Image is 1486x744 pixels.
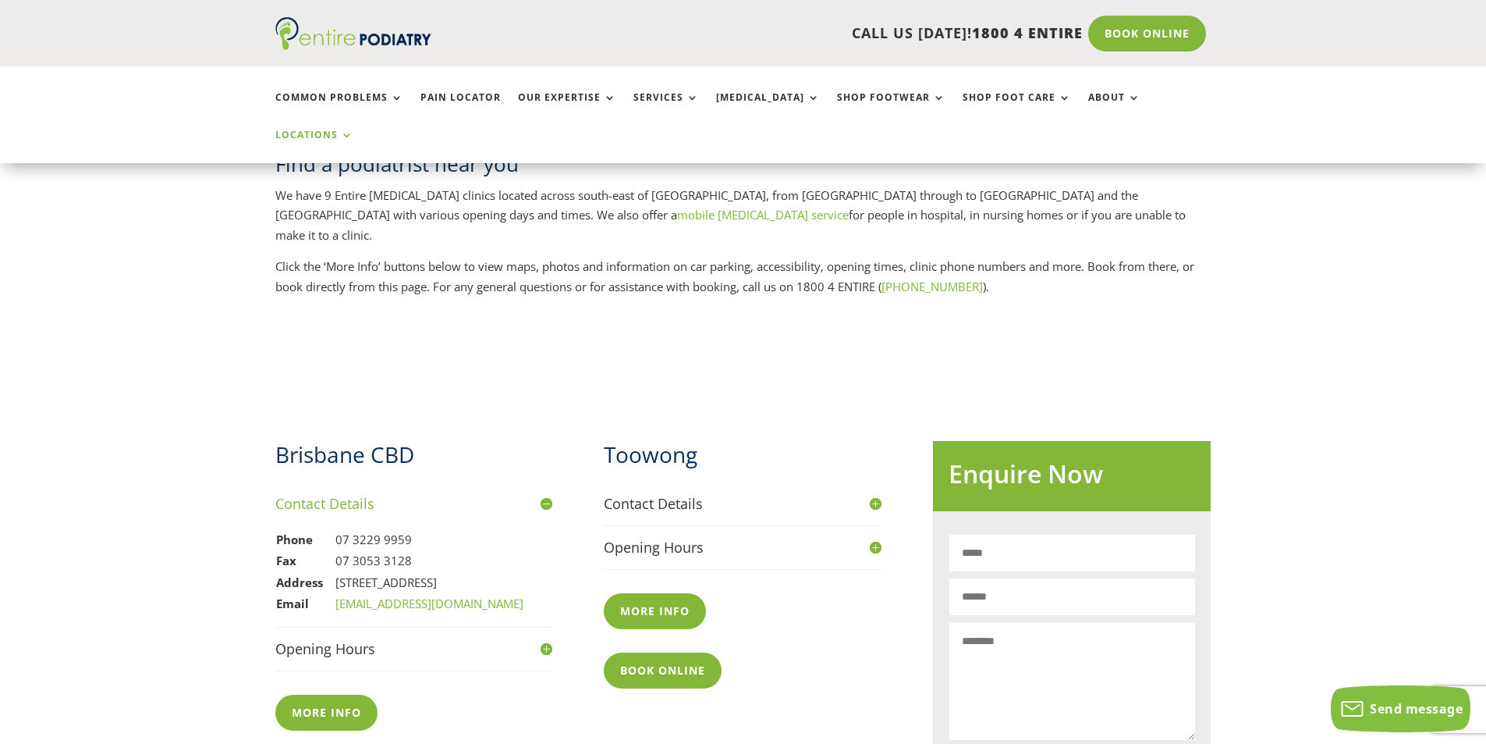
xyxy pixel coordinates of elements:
[275,17,431,50] img: logo (1)
[604,593,706,629] a: More info
[677,207,849,222] a: mobile [MEDICAL_DATA] service
[335,572,524,594] td: [STREET_ADDRESS]
[604,494,881,514] h4: Contact Details
[1370,700,1463,717] span: Send message
[275,494,553,514] h4: Contact Details
[1088,92,1140,126] a: About
[276,553,296,568] strong: Fax
[420,92,501,126] a: Pain Locator
[1088,16,1206,52] a: Book Online
[604,440,881,478] h2: Toowong
[881,279,983,294] a: [PHONE_NUMBER]
[837,92,945,126] a: Shop Footwear
[276,596,309,611] strong: Email
[633,92,699,126] a: Services
[716,92,820,126] a: [MEDICAL_DATA]
[275,92,403,126] a: Common Problems
[275,186,1211,258] p: We have 9 Entire [MEDICAL_DATA] clinics located across south-east of [GEOGRAPHIC_DATA], from [GEO...
[275,150,1211,186] h2: Find a podiatrist near you
[275,37,431,53] a: Entire Podiatry
[949,457,1195,500] h2: Enquire Now
[276,532,313,547] strong: Phone
[275,639,553,659] h4: Opening Hours
[335,550,524,572] td: 07 3053 3128
[276,575,323,590] strong: Address
[335,529,524,551] td: 07 3229 9959
[604,653,722,689] a: Book Online
[275,130,353,163] a: Locations
[604,538,881,557] h4: Opening Hours
[335,596,523,611] a: [EMAIL_ADDRESS][DOMAIN_NAME]
[963,92,1071,126] a: Shop Foot Care
[275,257,1211,297] p: Click the ‘More Info’ buttons below to view maps, photos and information on car parking, accessib...
[518,92,616,126] a: Our Expertise
[491,23,1083,44] p: CALL US [DATE]!
[275,695,378,731] a: More info
[1331,685,1470,732] button: Send message
[972,23,1083,42] span: 1800 4 ENTIRE
[275,440,553,478] h2: Brisbane CBD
